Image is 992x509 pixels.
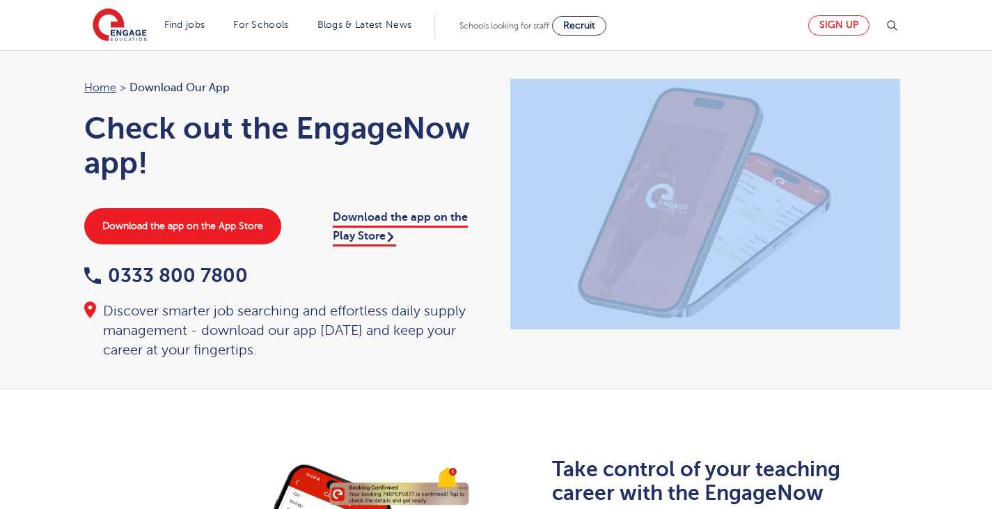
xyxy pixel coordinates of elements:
a: Blogs & Latest News [317,19,412,30]
a: Download the app on the App Store [84,208,281,244]
div: Discover smarter job searching and effortless daily supply management - download our app [DATE] a... [84,302,482,360]
h1: Check out the EngageNow app! [84,111,482,180]
span: Download our app [129,79,230,97]
a: 0333 800 7800 [84,265,248,286]
span: Schools looking for staff [459,21,549,31]
a: For Schools [233,19,288,30]
span: Recruit [563,20,595,31]
a: Find jobs [164,19,205,30]
a: Download the app on the Play Store [333,211,468,246]
a: Sign up [808,15,869,36]
a: Home [84,81,116,94]
nav: breadcrumb [84,79,482,97]
img: Engage Education [93,8,147,43]
a: Recruit [552,16,606,36]
span: > [120,81,126,94]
